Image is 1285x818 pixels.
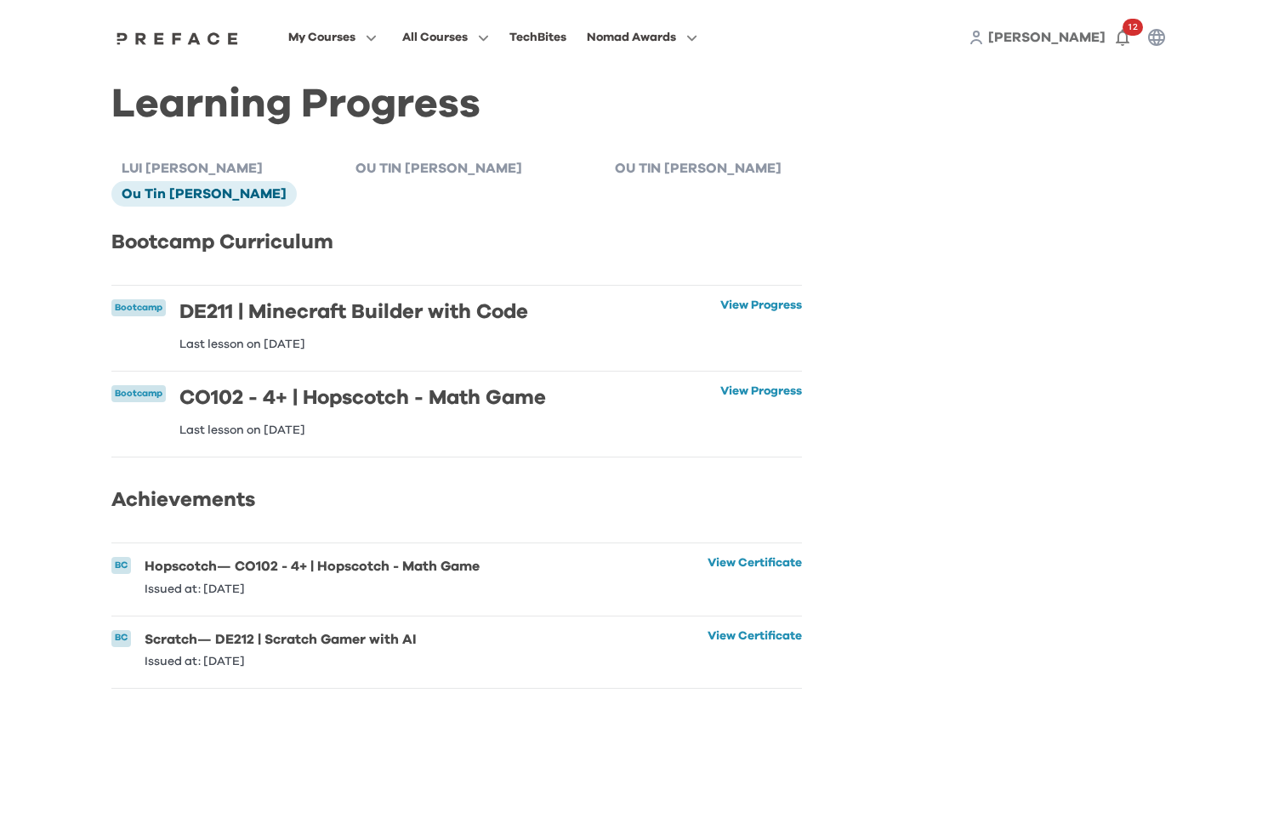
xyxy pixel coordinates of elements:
a: View Certificate [708,557,802,594]
h1: Learning Progress [111,95,803,114]
button: My Courses [283,26,382,48]
h6: Hopscotch — CO102 - 4+ | Hopscotch - Math Game [145,557,480,576]
div: TechBites [509,27,566,48]
h6: CO102 - 4+ | Hopscotch - Math Game [179,385,546,411]
button: 12 [1106,20,1140,54]
img: Preface Logo [112,31,243,45]
h6: DE211 | Minecraft Builder with Code [179,299,528,325]
h2: Achievements [111,485,803,515]
button: All Courses [397,26,494,48]
span: OU TIN [PERSON_NAME] [615,162,782,175]
a: View Progress [720,385,802,436]
span: My Courses [288,27,355,48]
span: All Courses [402,27,468,48]
span: 12 [1123,19,1143,36]
p: Bootcamp [115,387,162,401]
h2: Bootcamp Curriculum [111,227,803,258]
span: LUI [PERSON_NAME] [122,162,263,175]
p: BC [115,631,128,645]
span: Nomad Awards [587,27,676,48]
a: [PERSON_NAME] [988,27,1106,48]
button: Nomad Awards [582,26,702,48]
p: Issued at: [DATE] [145,656,416,667]
a: View Certificate [708,630,802,667]
p: BC [115,559,128,573]
h6: Scratch — DE212 | Scratch Gamer with AI [145,630,416,649]
p: Bootcamp [115,301,162,315]
p: Last lesson on [DATE] [179,424,546,436]
span: OU TIN [PERSON_NAME] [355,162,522,175]
a: View Progress [720,299,802,350]
p: Last lesson on [DATE] [179,338,528,350]
p: Issued at: [DATE] [145,583,480,595]
a: Preface Logo [112,31,243,44]
span: Ou Tin [PERSON_NAME] [122,187,287,201]
span: [PERSON_NAME] [988,31,1106,44]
